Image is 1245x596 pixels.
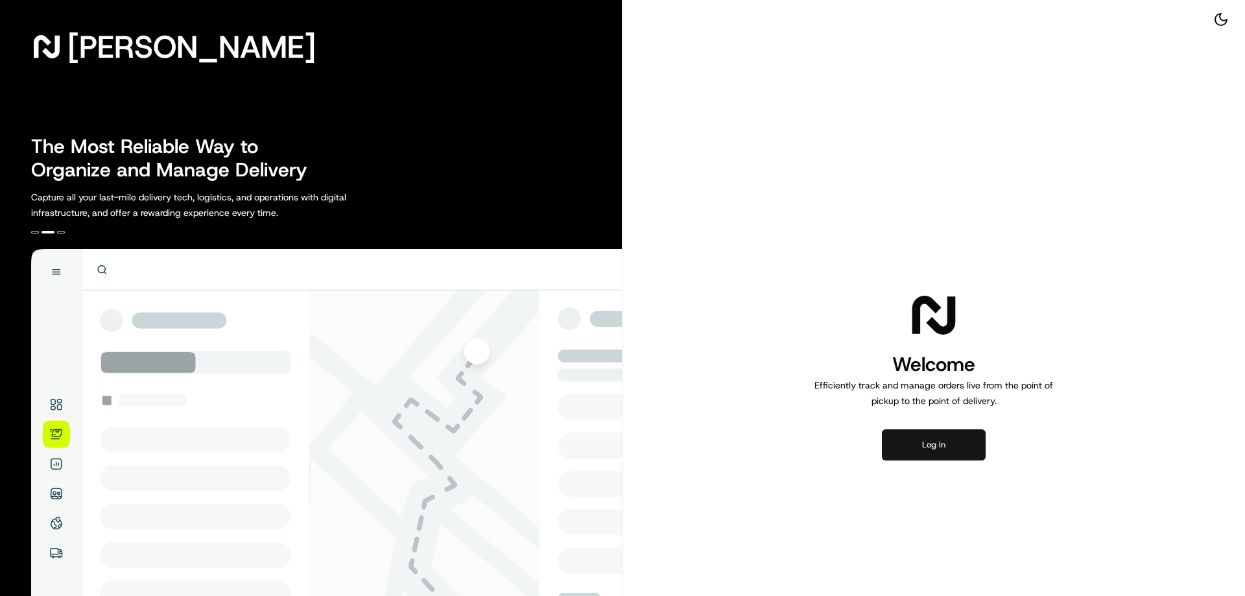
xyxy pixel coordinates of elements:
h2: The Most Reliable Way to Organize and Manage Delivery [31,135,322,182]
h1: Welcome [809,352,1058,377]
span: [PERSON_NAME] [67,34,316,60]
p: Capture all your last-mile delivery tech, logistics, and operations with digital infrastructure, ... [31,189,405,221]
button: Log in [882,429,986,460]
p: Efficiently track and manage orders live from the point of pickup to the point of delivery. [809,377,1058,409]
